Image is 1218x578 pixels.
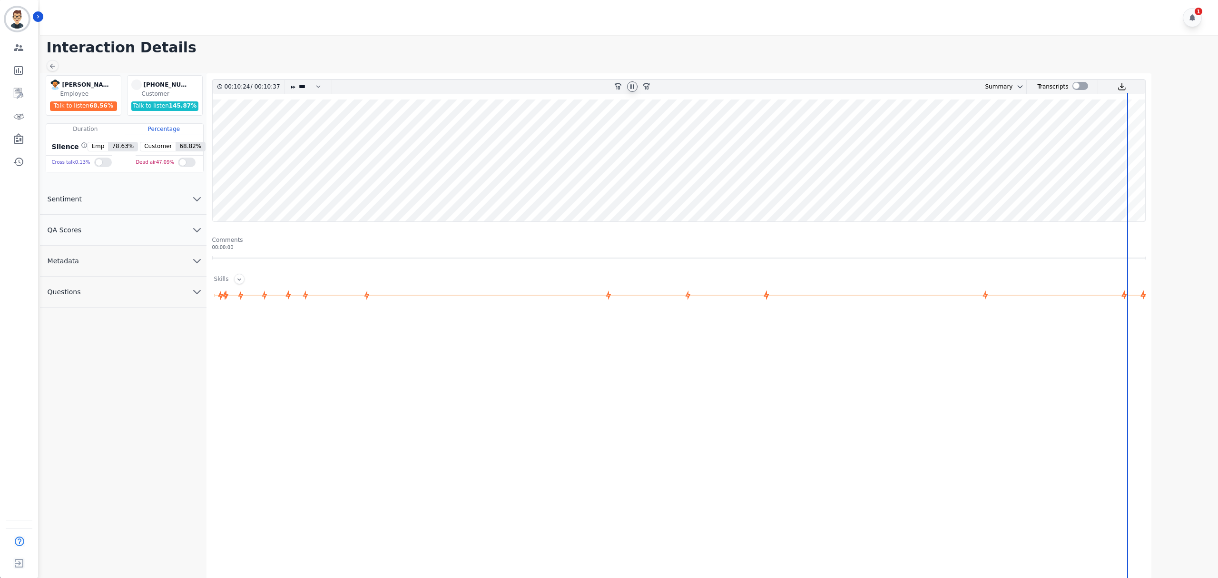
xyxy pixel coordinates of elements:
button: Metadata chevron down [40,246,206,277]
span: Sentiment [40,194,89,204]
div: Duration [46,124,125,134]
span: Metadata [40,256,87,266]
svg: chevron down [191,224,203,236]
button: Questions chevron down [40,277,206,308]
svg: chevron down [191,193,203,205]
div: Employee [60,90,119,98]
div: Dead air 47.09 % [136,156,174,169]
div: Percentage [125,124,203,134]
span: 68.82 % [176,142,205,151]
span: Customer [140,142,176,151]
div: Talk to listen [50,101,118,111]
div: 00:10:24 [225,80,251,94]
div: Customer [142,90,200,98]
div: [PERSON_NAME] [62,80,110,90]
div: / [225,80,283,94]
span: 68.56 % [89,102,113,109]
div: 00:10:37 [253,80,279,94]
button: Sentiment chevron down [40,184,206,215]
div: Transcripts [1037,80,1068,94]
div: [PHONE_NUMBER] [144,80,191,90]
div: Comments [212,236,1146,244]
div: Silence [50,142,88,151]
span: 78.63 % [108,142,138,151]
div: 00:00:00 [212,244,1146,251]
div: Cross talk 0.13 % [52,156,90,169]
span: QA Scores [40,225,89,235]
div: 1 [1195,8,1202,15]
div: Talk to listen [131,101,199,111]
span: Emp [88,142,108,151]
span: - [131,80,142,90]
img: Bordered avatar [6,8,29,30]
span: 145.87 % [169,102,196,109]
button: QA Scores chevron down [40,215,206,246]
button: chevron down [1012,83,1024,90]
h1: Interaction Details [47,39,1218,56]
svg: chevron down [1016,83,1024,90]
svg: chevron down [191,255,203,267]
div: Skills [214,275,229,284]
div: Summary [977,80,1012,94]
span: Questions [40,287,88,297]
img: download audio [1118,82,1126,91]
svg: chevron down [191,286,203,298]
